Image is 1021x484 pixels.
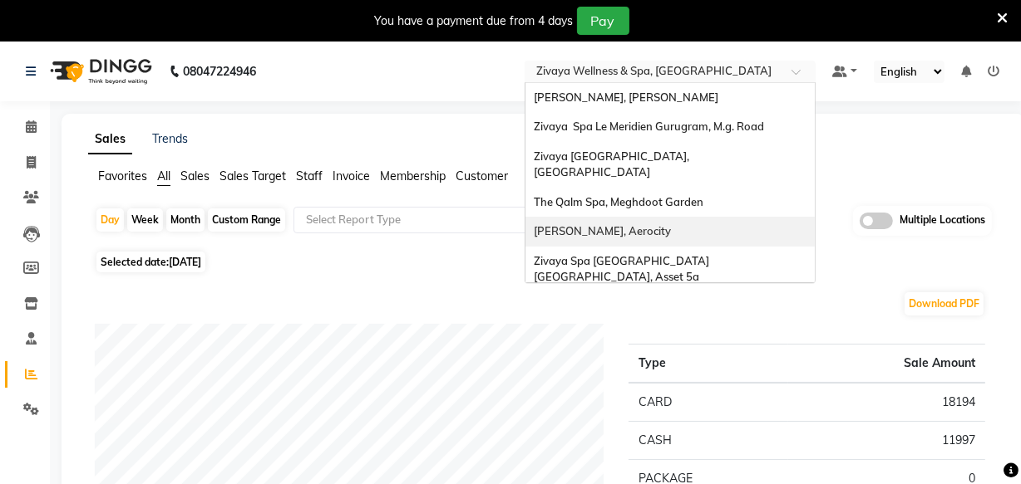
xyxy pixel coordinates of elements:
[98,169,147,183] span: Favorites
[375,12,574,30] div: You have a payment due from 4 days
[629,421,788,459] td: CASH
[42,48,156,95] img: logo
[180,169,210,183] span: Sales
[788,421,985,459] td: 11997
[534,254,712,284] span: Zivaya Spa [GEOGRAPHIC_DATA] [GEOGRAPHIC_DATA], Asset 5a
[88,125,132,154] a: Sales
[534,195,703,208] span: The Qalm Spa, Meghdoot Garden
[157,169,170,183] span: All
[456,169,508,183] span: Customer
[333,169,370,183] span: Invoice
[127,208,163,232] div: Week
[577,7,629,35] button: Pay
[96,208,124,232] div: Day
[534,90,718,104] span: [PERSON_NAME], [PERSON_NAME]
[96,252,205,272] span: Selected date:
[788,383,985,422] td: 18194
[629,383,788,422] td: CARD
[534,224,671,237] span: [PERSON_NAME], Aerocity
[534,120,764,133] span: Zivaya Spa Le Meridien Gurugram, M.g. Road
[183,48,256,95] b: 08047224946
[166,208,205,232] div: Month
[380,169,446,183] span: Membership
[788,344,985,383] th: Sale Amount
[296,169,323,183] span: Staff
[534,149,694,179] span: Zivaya [GEOGRAPHIC_DATA], [GEOGRAPHIC_DATA]
[152,131,188,146] a: Trends
[525,82,816,283] ng-dropdown-panel: Options list
[219,169,286,183] span: Sales Target
[629,344,788,383] th: Type
[208,208,285,232] div: Custom Range
[169,256,201,268] span: [DATE]
[905,292,984,315] button: Download PDF
[900,213,985,229] span: Multiple Locations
